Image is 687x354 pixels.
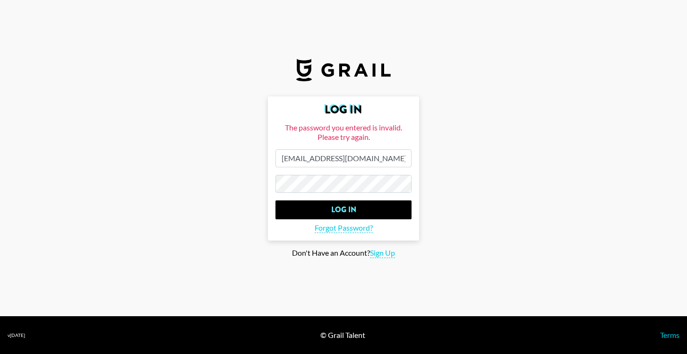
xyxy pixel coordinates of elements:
[370,248,395,258] span: Sign Up
[275,123,412,142] div: The password you entered is invalid. Please try again.
[660,330,679,339] a: Terms
[275,200,412,219] input: Log In
[296,59,391,81] img: Grail Talent Logo
[315,223,373,233] span: Forgot Password?
[275,104,412,115] h2: Log In
[275,149,412,167] input: Email
[8,332,25,338] div: v [DATE]
[320,330,365,340] div: © Grail Talent
[8,248,679,258] div: Don't Have an Account?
